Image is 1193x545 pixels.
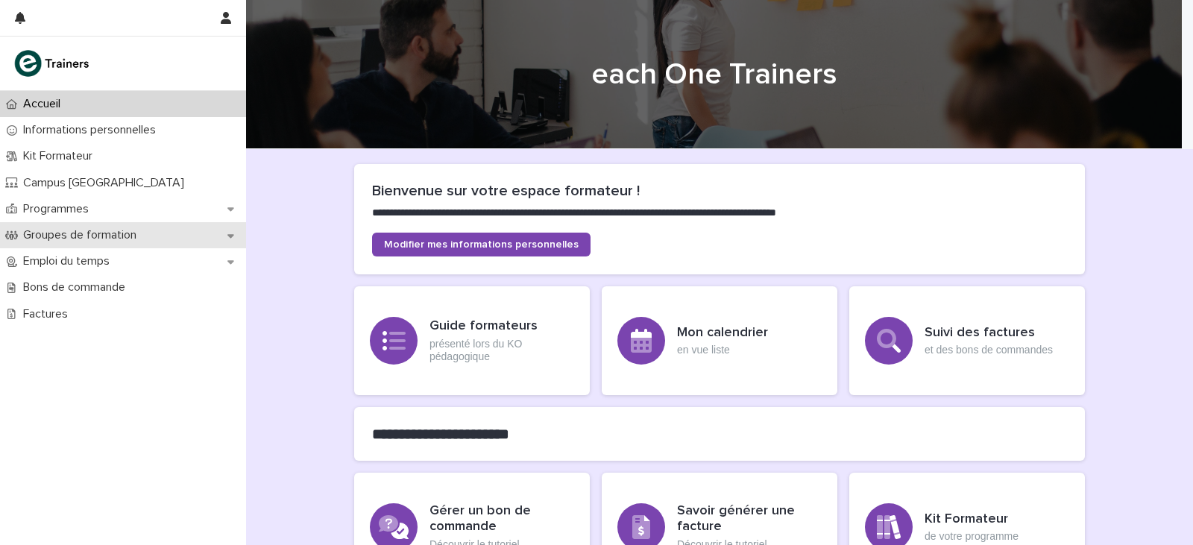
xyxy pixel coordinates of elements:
[17,228,148,242] p: Groupes de formation
[12,48,94,78] img: K0CqGN7SDeD6s4JG8KQk
[17,280,137,294] p: Bons de commande
[429,503,574,535] h3: Gérer un bon de commande
[354,286,590,395] a: Guide formateursprésenté lors du KO pédagogique
[17,254,122,268] p: Emploi du temps
[429,318,574,335] h3: Guide formateurs
[849,286,1085,395] a: Suivi des factureset des bons de commandes
[372,182,1067,200] h2: Bienvenue sur votre espace formateur !
[17,123,168,137] p: Informations personnelles
[384,239,579,250] span: Modifier mes informations personnelles
[17,202,101,216] p: Programmes
[602,286,837,395] a: Mon calendrieren vue liste
[677,503,822,535] h3: Savoir générer une facture
[429,338,574,363] p: présenté lors du KO pédagogique
[925,344,1053,356] p: et des bons de commandes
[17,97,72,111] p: Accueil
[677,344,768,356] p: en vue liste
[349,57,1080,92] h1: each One Trainers
[17,307,80,321] p: Factures
[925,325,1053,341] h3: Suivi des factures
[677,325,768,341] h3: Mon calendrier
[372,233,591,256] a: Modifier mes informations personnelles
[925,530,1019,543] p: de votre programme
[925,511,1019,528] h3: Kit Formateur
[17,149,104,163] p: Kit Formateur
[17,176,196,190] p: Campus [GEOGRAPHIC_DATA]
